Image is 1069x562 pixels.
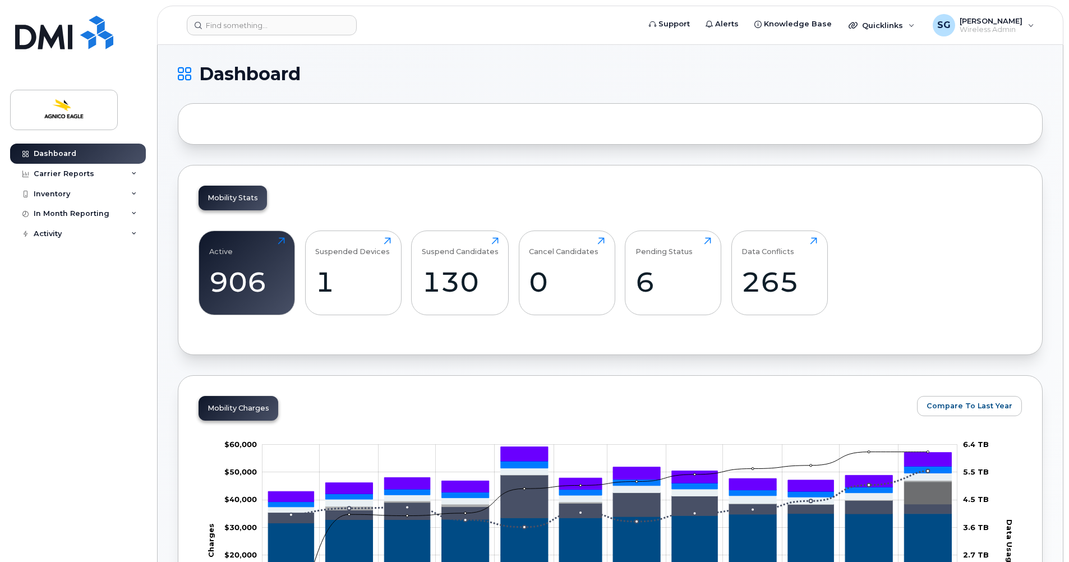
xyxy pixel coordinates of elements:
[209,237,233,256] div: Active
[635,237,693,256] div: Pending Status
[224,439,257,448] tspan: $60,000
[963,495,989,504] tspan: 4.5 TB
[917,396,1022,416] button: Compare To Last Year
[963,522,989,531] tspan: 3.6 TB
[315,237,391,309] a: Suspended Devices1
[529,237,605,309] a: Cancel Candidates0
[635,265,711,298] div: 6
[224,495,257,504] g: $0
[963,550,989,559] tspan: 2.7 TB
[268,475,951,523] g: Roaming
[224,495,257,504] tspan: $40,000
[268,446,951,501] g: QST
[741,265,817,298] div: 265
[422,265,499,298] div: 130
[224,550,257,559] g: $0
[224,467,257,476] g: $0
[224,522,257,531] tspan: $30,000
[224,439,257,448] g: $0
[315,265,391,298] div: 1
[224,522,257,531] g: $0
[224,467,257,476] tspan: $50,000
[963,467,989,476] tspan: 5.5 TB
[268,468,951,512] g: Features
[199,66,301,82] span: Dashboard
[315,237,390,256] div: Suspended Devices
[529,237,598,256] div: Cancel Candidates
[927,400,1012,411] span: Compare To Last Year
[963,439,989,448] tspan: 6.4 TB
[741,237,817,309] a: Data Conflicts265
[268,475,951,512] g: Data
[209,237,285,309] a: Active906
[209,265,285,298] div: 906
[741,237,794,256] div: Data Conflicts
[635,237,711,309] a: Pending Status6
[268,461,951,507] g: GST
[422,237,499,309] a: Suspend Candidates130
[224,550,257,559] tspan: $20,000
[206,523,215,558] tspan: Charges
[529,265,605,298] div: 0
[422,237,499,256] div: Suspend Candidates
